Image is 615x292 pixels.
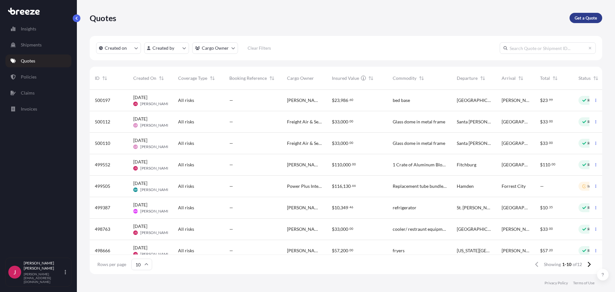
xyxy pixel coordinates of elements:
span: [GEOGRAPHIC_DATA] [502,140,530,146]
span: JS [134,101,137,107]
span: Coverage Type [178,75,207,81]
span: — [540,183,544,189]
span: , [340,205,340,210]
span: [PERSON_NAME] [287,247,322,254]
span: . [348,120,349,122]
span: — [229,204,233,211]
span: 00 [549,228,553,230]
span: $ [540,98,543,103]
a: Get a Quote [570,13,602,23]
a: Privacy Policy [545,280,568,286]
span: [PERSON_NAME] [287,204,322,211]
p: Ready [587,227,598,232]
span: 200 [340,248,348,253]
button: Sort [592,74,600,82]
button: createdBy Filter options [144,42,189,54]
span: Replacement tube bundle TBUDW10-60 10'' nominal x 60'' overall length 2- pass replacement DOUBLE ... [393,183,447,189]
span: 500110 [95,140,110,146]
span: J [13,269,16,275]
button: Clear Filters [241,43,277,53]
span: cooler/ restraunt equipment [393,226,447,232]
span: 00 [549,120,553,122]
span: . [348,249,349,251]
span: LR [134,122,137,129]
span: — [229,247,233,254]
span: $ [332,120,334,124]
span: , [340,120,340,124]
span: Status [578,75,591,81]
span: 33 [543,141,548,146]
p: Shipments [21,42,42,48]
span: [PERSON_NAME] [140,166,171,171]
span: 000 [340,141,348,146]
a: Shipments [5,38,71,51]
span: All risks [178,204,194,211]
span: 99 [549,99,553,101]
span: 110 [334,163,342,167]
span: $ [332,184,334,188]
span: 500197 [95,97,110,104]
span: 60 [349,99,353,101]
span: [PERSON_NAME] [140,144,171,149]
span: 33 [334,227,340,231]
a: Quotes [5,54,71,67]
span: , [340,227,340,231]
span: Glass dome in metal frame [393,119,445,125]
button: Sort [479,74,487,82]
span: , [340,98,340,103]
span: All risks [178,97,194,104]
span: 498666 [95,247,110,254]
span: 349 [340,205,348,210]
p: Created by [152,45,174,51]
span: [PERSON_NAME] [287,97,322,104]
span: JS [134,251,137,257]
span: [PERSON_NAME] [287,226,322,232]
p: Ready [587,162,598,167]
p: [PERSON_NAME][EMAIL_ADDRESS][DOMAIN_NAME] [24,272,63,284]
span: . [348,142,349,144]
span: JS [134,165,137,171]
p: Cargo Owner [202,45,229,51]
span: [DATE] [133,180,147,187]
button: Sort [418,74,425,82]
span: — [229,119,233,125]
p: [PERSON_NAME] [PERSON_NAME] [24,261,63,271]
span: 130 [343,184,351,188]
span: , [340,141,340,146]
p: Invoices [21,106,37,112]
span: — [229,183,233,189]
button: Sort [209,74,216,82]
span: 10 [543,205,548,210]
span: Santa [PERSON_NAME] [457,140,491,146]
span: [GEOGRAPHIC_DATA] [502,119,530,125]
p: Policies [21,74,37,80]
span: Cargo Owner [287,75,314,81]
span: 33 [543,227,548,231]
span: . [551,163,551,165]
span: Showing [544,261,561,268]
span: 1-10 [562,261,571,268]
p: Quotes [21,58,35,64]
span: — [229,140,233,146]
span: of 12 [573,261,582,268]
span: 00 [349,120,353,122]
span: 00 [552,163,555,165]
span: , [340,248,340,253]
span: All risks [178,247,194,254]
span: [PERSON_NAME] [502,226,530,232]
span: Commodity [393,75,416,81]
span: 00 [549,142,553,144]
span: [DATE] [133,94,147,101]
span: Created On [133,75,156,81]
span: 23 [543,98,548,103]
button: Sort [268,74,276,82]
p: In Review [587,184,604,189]
p: Clear Filters [248,45,271,51]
